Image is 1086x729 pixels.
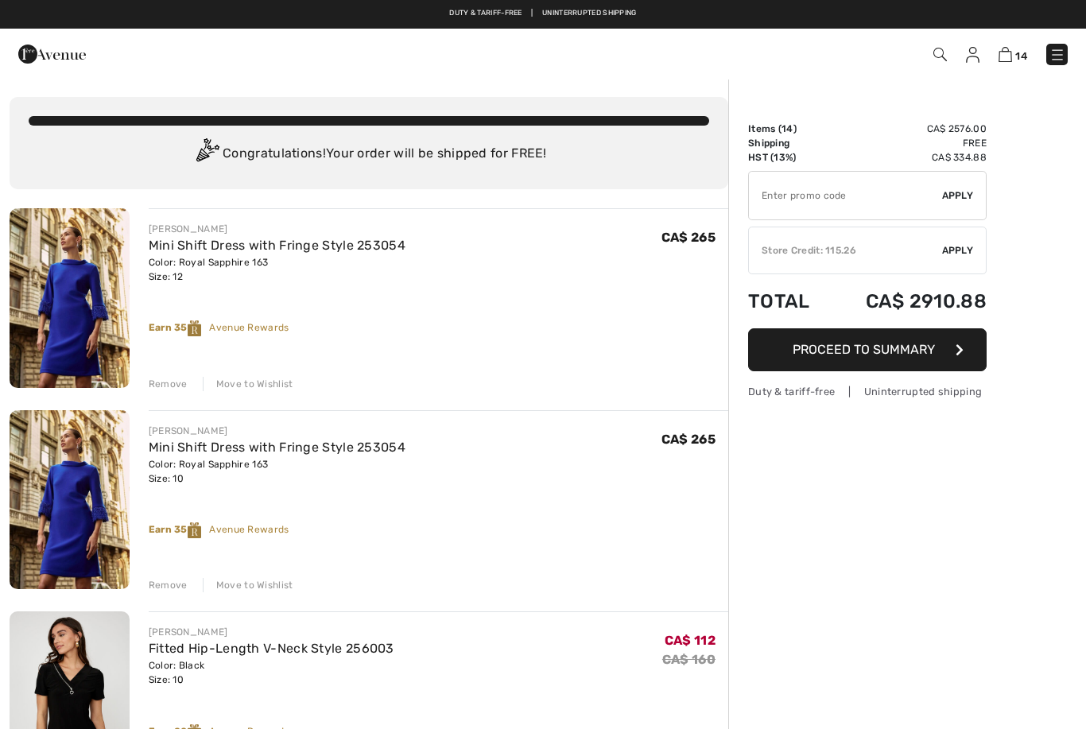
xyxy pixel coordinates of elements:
[782,123,793,134] span: 14
[748,122,828,136] td: Items ( )
[966,47,979,63] img: My Info
[10,208,130,388] img: Mini Shift Dress with Fringe Style 253054
[149,238,405,253] a: Mini Shift Dress with Fringe Style 253054
[1015,50,1027,62] span: 14
[10,410,130,590] img: Mini Shift Dress with Fringe Style 253054
[662,652,716,667] s: CA$ 160
[149,377,188,391] div: Remove
[828,136,987,150] td: Free
[203,578,293,592] div: Move to Wishlist
[828,150,987,165] td: CA$ 334.88
[149,320,728,336] div: Avenue Rewards
[942,243,974,258] span: Apply
[149,524,210,535] strong: Earn 35
[748,150,828,165] td: HST (13%)
[661,432,716,447] span: CA$ 265
[828,122,987,136] td: CA$ 2576.00
[149,457,405,486] div: Color: Royal Sapphire 163 Size: 10
[665,633,716,648] span: CA$ 112
[149,222,405,236] div: [PERSON_NAME]
[149,440,405,455] a: Mini Shift Dress with Fringe Style 253054
[29,138,709,170] div: Congratulations! Your order will be shipped for FREE!
[933,48,947,61] img: Search
[149,322,210,333] strong: Earn 35
[188,320,202,336] img: Reward-Logo.svg
[661,230,716,245] span: CA$ 265
[191,138,223,170] img: Congratulation2.svg
[149,625,394,639] div: [PERSON_NAME]
[149,522,728,538] div: Avenue Rewards
[149,578,188,592] div: Remove
[149,658,394,687] div: Color: Black Size: 10
[18,45,86,60] a: 1ère Avenue
[748,384,987,399] div: Duty & tariff-free | Uninterrupted shipping
[149,424,405,438] div: [PERSON_NAME]
[999,45,1027,64] a: 14
[748,328,987,371] button: Proceed to Summary
[828,274,987,328] td: CA$ 2910.88
[942,188,974,203] span: Apply
[748,274,828,328] td: Total
[999,47,1012,62] img: Shopping Bag
[748,136,828,150] td: Shipping
[793,342,935,357] span: Proceed to Summary
[203,377,293,391] div: Move to Wishlist
[188,522,202,538] img: Reward-Logo.svg
[749,172,942,219] input: Promo code
[149,255,405,284] div: Color: Royal Sapphire 163 Size: 12
[18,38,86,70] img: 1ère Avenue
[749,243,942,258] div: Store Credit: 115.26
[1049,47,1065,63] img: Menu
[149,641,394,656] a: Fitted Hip-Length V-Neck Style 256003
